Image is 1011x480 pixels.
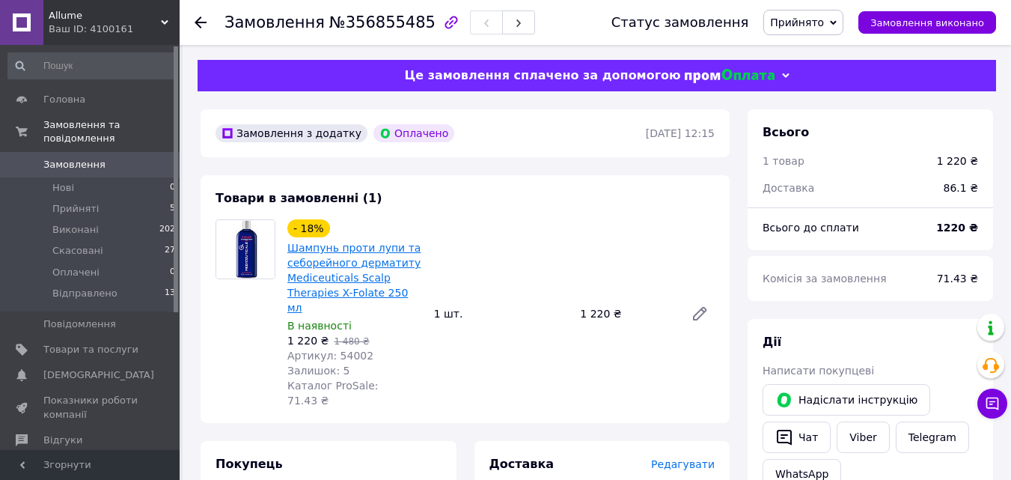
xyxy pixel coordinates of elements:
[216,124,367,142] div: Замовлення з додатку
[49,22,180,36] div: Ваш ID: 4100161
[763,384,930,416] button: Надіслати інструкцію
[763,422,831,453] button: Чат
[225,13,325,31] span: Замовлення
[763,125,809,139] span: Всього
[334,336,369,347] span: 1 480 ₴
[216,457,283,471] span: Покупець
[428,303,575,324] div: 1 шт.
[404,68,680,82] span: Це замовлення сплачено за допомогою
[43,343,138,356] span: Товари та послуги
[165,244,175,258] span: 27
[935,171,987,204] div: 86.1 ₴
[287,350,373,362] span: Артикул: 54002
[7,52,177,79] input: Пошук
[685,299,715,329] a: Редагувати
[43,368,154,382] span: [DEMOGRAPHIC_DATA]
[858,11,996,34] button: Замовлення виконано
[937,154,978,168] div: 1 220 ₴
[52,244,103,258] span: Скасовані
[170,266,175,279] span: 0
[763,182,814,194] span: Доставка
[165,287,175,300] span: 13
[170,202,175,216] span: 5
[52,181,74,195] span: Нові
[646,127,715,139] time: [DATE] 12:15
[763,365,874,377] span: Написати покупцеві
[287,219,330,237] div: - 18%
[216,191,382,205] span: Товари в замовленні (1)
[52,202,99,216] span: Прийняті
[870,17,984,28] span: Замовлення виконано
[611,15,749,30] div: Статус замовлення
[287,320,352,332] span: В наявності
[52,266,100,279] span: Оплачені
[896,422,969,453] a: Telegram
[49,9,161,22] span: Allume
[216,220,275,279] img: Шампунь проти лупи та себорейного дерматиту Mediceuticals Scalp Therapies X-Folate 250 мл
[651,458,715,470] span: Редагувати
[373,124,454,142] div: Оплачено
[170,181,175,195] span: 0
[685,69,775,83] img: evopay logo
[977,389,1007,419] button: Чат з покупцем
[763,335,781,349] span: Дії
[574,303,679,324] div: 1 220 ₴
[52,223,99,237] span: Виконані
[52,287,117,300] span: Відправлено
[287,365,350,377] span: Залишок: 5
[763,273,887,285] span: Комісія за замовлення
[329,13,436,31] span: №356855485
[43,394,138,421] span: Показники роботи компанії
[763,155,804,167] span: 1 товар
[763,222,859,234] span: Всього до сплати
[287,242,421,314] a: Шампунь проти лупи та себорейного дерматиту Mediceuticals Scalp Therapies X-Folate 250 мл
[837,422,889,453] a: Viber
[43,318,116,331] span: Повідомлення
[195,15,207,30] div: Повернутися назад
[159,223,175,237] span: 202
[43,434,82,447] span: Відгуки
[287,335,329,347] span: 1 220 ₴
[937,273,978,285] span: 71.43 ₴
[43,158,106,171] span: Замовлення
[936,222,978,234] b: 1220 ₴
[43,118,180,145] span: Замовлення та повідомлення
[770,16,824,28] span: Прийнято
[287,380,378,407] span: Каталог ProSale: 71.43 ₴
[43,93,85,106] span: Головна
[489,457,555,471] span: Доставка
